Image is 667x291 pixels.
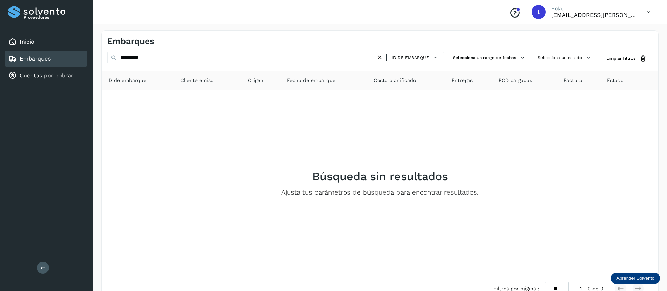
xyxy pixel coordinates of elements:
span: Origen [248,77,263,84]
span: Cliente emisor [180,77,216,84]
p: Hola, [551,6,636,12]
h4: Embarques [107,36,154,46]
span: Fecha de embarque [287,77,335,84]
button: ID de embarque [390,52,441,63]
button: Selecciona un estado [535,52,595,64]
p: Proveedores [24,15,84,20]
p: Aprender Solvento [616,276,654,281]
span: POD cargadas [499,77,532,84]
a: Inicio [20,38,34,45]
a: Embarques [20,55,51,62]
p: Ajusta tus parámetros de búsqueda para encontrar resultados. [281,189,479,197]
div: Inicio [5,34,87,50]
span: Factura [564,77,582,84]
h2: Búsqueda sin resultados [312,170,448,183]
div: Embarques [5,51,87,67]
span: Costo planificado [374,77,416,84]
button: Limpiar filtros [601,52,653,65]
span: Limpiar filtros [606,55,635,62]
span: Entregas [451,77,473,84]
a: Cuentas por cobrar [20,72,73,79]
span: ID de embarque [392,55,429,61]
p: lauraamalia.castillo@xpertal.com [551,12,636,18]
div: Cuentas por cobrar [5,68,87,83]
span: ID de embarque [107,77,146,84]
div: Aprender Solvento [611,273,660,284]
span: Estado [607,77,623,84]
button: Selecciona un rango de fechas [450,52,529,64]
